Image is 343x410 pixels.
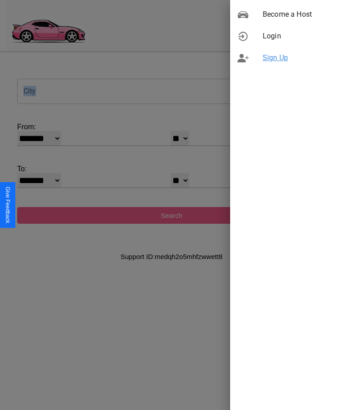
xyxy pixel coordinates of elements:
div: Give Feedback [5,187,11,223]
span: Login [263,31,336,42]
span: Become a Host [263,9,336,20]
div: Sign Up [230,47,343,69]
div: Become a Host [230,4,343,25]
span: Sign Up [263,52,336,63]
div: Login [230,25,343,47]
